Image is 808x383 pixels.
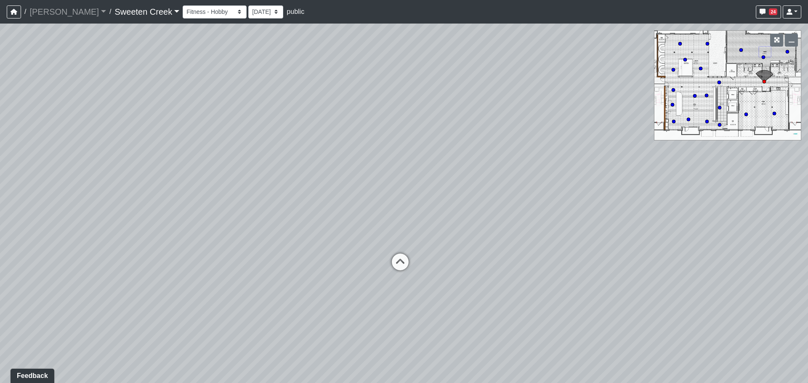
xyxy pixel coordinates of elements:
span: public [287,8,304,15]
span: 24 [769,8,777,15]
a: [PERSON_NAME] [29,3,106,20]
iframe: Ybug feedback widget [6,366,56,383]
span: / [21,3,29,20]
a: Sweeten Creek [114,3,179,20]
span: / [106,3,114,20]
button: 24 [756,5,781,18]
